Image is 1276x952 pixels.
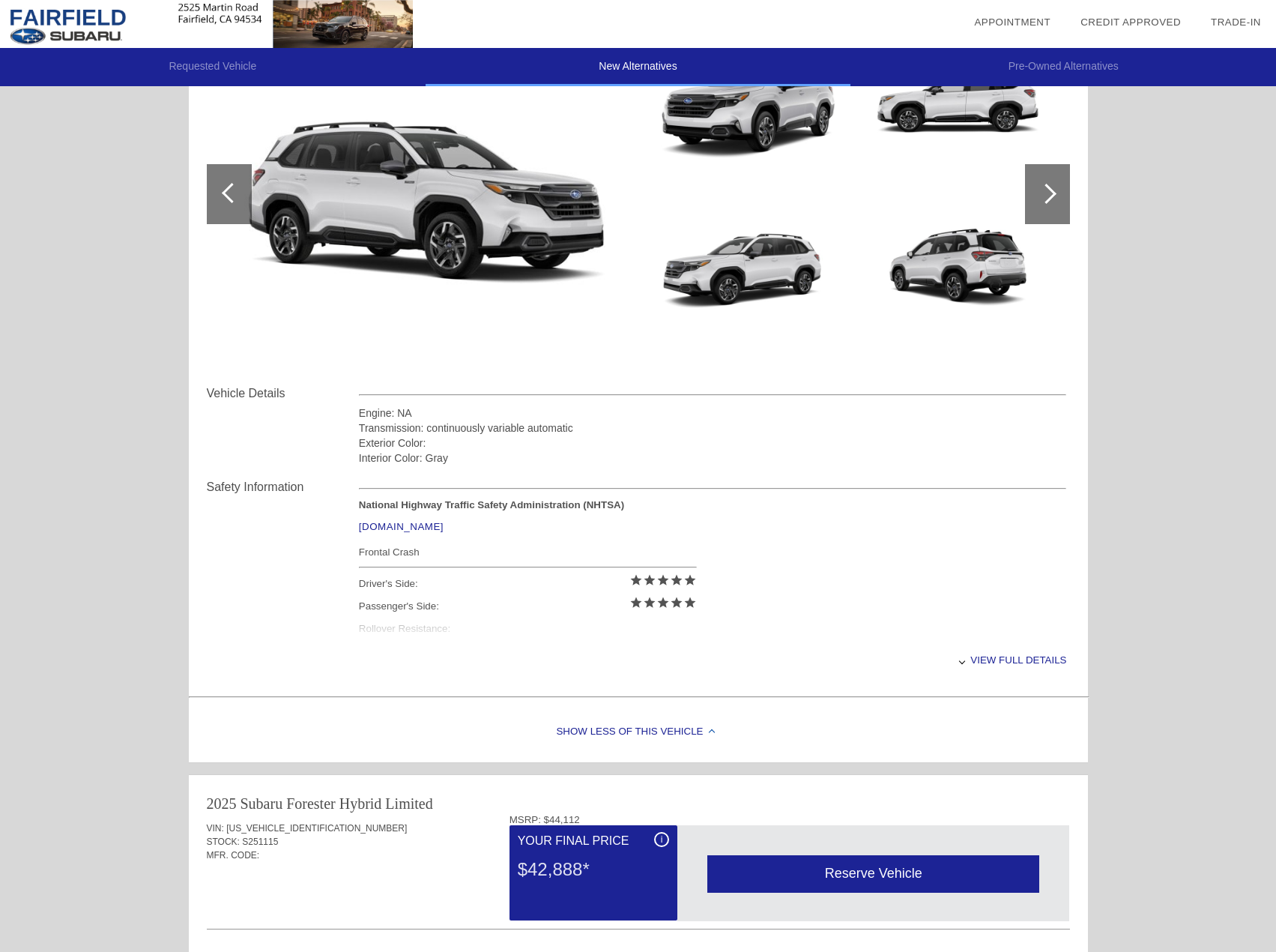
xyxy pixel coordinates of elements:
[518,850,669,889] div: $42,888*
[643,596,656,609] i: star
[629,596,643,609] i: star
[643,573,656,587] i: star
[359,451,1067,466] div: Interior Color: Gray
[359,499,624,510] strong: National Highway Traffic Safety Administration (NHTSA)
[207,885,1070,909] div: Quoted on [DATE] 9:48:57 PM
[670,596,683,609] i: star
[207,385,359,403] div: Vehicle Details
[518,832,669,850] div: Your Final Price
[359,436,1067,451] div: Exterior Color:
[359,421,1067,436] div: Transmission: continuously variable automatic
[683,596,697,609] i: star
[207,478,359,496] div: Safety Information
[207,850,260,861] span: MFR. CODE:
[510,814,1070,825] div: MSRP: $44,112
[856,199,1062,353] img: ace990169d1bd631ec8c91a5a2fb485e.jpg
[670,573,683,587] i: star
[359,406,1067,421] div: Engine: NA
[359,573,697,595] div: Driver's Side:
[359,595,697,618] div: Passenger's Side:
[656,596,670,609] i: star
[707,855,1039,892] div: Reserve Vehicle
[643,199,849,353] img: 58d2e1306d76edc976e73a7d0c062821.jpg
[643,35,849,190] img: 112ba60ab1a4207784a87b58ded70804.jpg
[629,573,643,587] i: star
[654,832,669,847] div: i
[683,573,697,587] i: star
[207,837,240,847] span: STOCK:
[207,823,224,834] span: VIN:
[850,48,1276,86] li: Pre-Owned Alternatives
[1211,16,1261,28] a: Trade-In
[974,16,1050,28] a: Appointment
[856,35,1062,190] img: 26151ee4c50c6790c8d4a393da41ce28.jpg
[359,543,697,561] div: Frontal Crash
[385,793,432,814] div: Limited
[426,48,851,86] li: New Alternatives
[242,837,278,847] span: S251115
[189,702,1088,762] div: Show Less of this Vehicle
[207,793,382,814] div: 2025 Subaru Forester Hybrid
[656,573,670,587] i: star
[1080,16,1181,28] a: Credit Approved
[207,35,632,353] img: eedc5efd6c869e327af8e624e43603e7.jpg
[226,823,407,834] span: [US_VEHICLE_IDENTIFICATION_NUMBER]
[359,521,444,532] a: [DOMAIN_NAME]
[359,642,1067,678] div: View full details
